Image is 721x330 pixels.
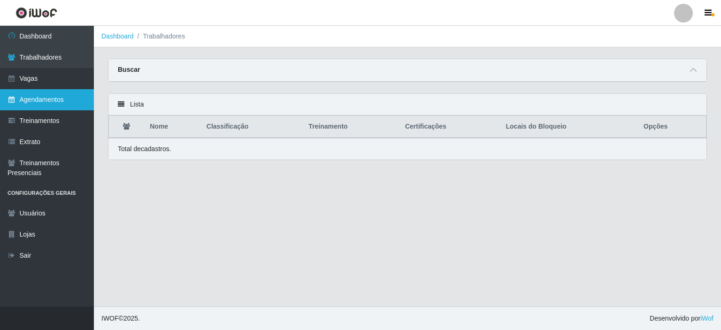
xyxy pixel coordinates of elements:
li: Trabalhadores [134,31,185,41]
a: iWof [700,315,713,322]
img: CoreUI Logo [15,7,57,19]
p: Total de cadastros. [118,144,171,154]
th: Treinamento [303,116,399,138]
nav: breadcrumb [94,26,721,47]
a: Dashboard [101,32,134,40]
strong: Buscar [118,66,140,73]
span: IWOF [101,315,119,322]
th: Locais do Bloqueio [500,116,638,138]
th: Certificações [399,116,500,138]
th: Opções [638,116,706,138]
span: Desenvolvido por [650,314,713,323]
div: Lista [108,94,706,115]
span: © 2025 . [101,314,140,323]
th: Classificação [201,116,303,138]
th: Nome [144,116,201,138]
